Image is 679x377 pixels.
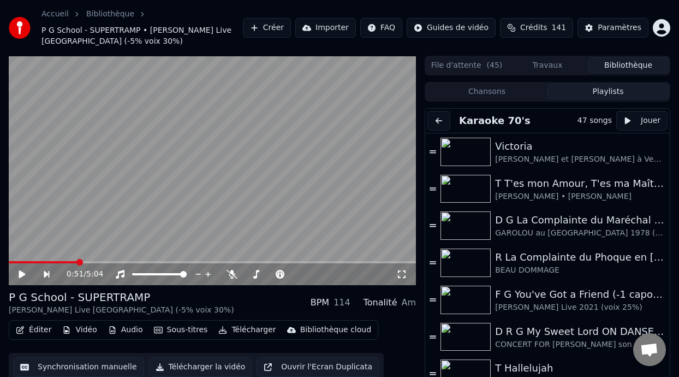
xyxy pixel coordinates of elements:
[495,287,665,302] div: F G You've Got a Friend (-1 capo 1)
[616,111,668,131] button: Jouer
[633,333,666,366] div: Ouvrir le chat
[13,357,144,377] button: Synchronisation manuelle
[495,361,665,376] div: T Hallelujah
[86,269,103,280] span: 5:04
[243,18,291,38] button: Créer
[360,18,402,38] button: FAQ
[257,357,379,377] button: Ouvrir l'Ecran Duplicata
[333,296,350,309] div: 114
[58,322,101,338] button: Vidéo
[495,139,665,154] div: Victoria
[455,113,535,128] button: Karaoke 70's
[300,325,371,335] div: Bibliothèque cloud
[551,22,566,33] span: 141
[495,265,665,276] div: BEAU DOMMAGE
[495,302,665,313] div: [PERSON_NAME] Live 2021 (voix 25%)
[11,322,56,338] button: Éditer
[577,115,612,126] div: 47 songs
[295,18,356,38] button: Importer
[598,22,641,33] div: Paramètres
[9,305,234,316] div: [PERSON_NAME] Live [GEOGRAPHIC_DATA] (-5% voix 30%)
[547,84,669,99] button: Playlists
[104,322,147,338] button: Audio
[495,154,665,165] div: [PERSON_NAME] et [PERSON_NAME] à Vedettes en direct 1978
[9,290,234,305] div: P G School - SUPERTRAMP
[150,322,212,338] button: Sous-titres
[401,296,416,309] div: Am
[500,18,573,38] button: Crédits141
[495,191,665,202] div: [PERSON_NAME] • [PERSON_NAME]
[426,84,547,99] button: Chansons
[364,296,397,309] div: Tonalité
[495,339,665,350] div: CONCERT FOR [PERSON_NAME] son & friends (voix 40%]
[588,57,669,73] button: Bibliothèque
[495,250,665,265] div: R La Complainte du Phoque en [US_STATE]
[426,57,507,73] button: File d'attente
[148,357,253,377] button: Télécharger la vidéo
[214,322,280,338] button: Télécharger
[495,324,665,339] div: D R G My Sweet Lord ON DANSE (0-2:58 capo 2)
[495,228,665,239] div: GAROLOU au [GEOGRAPHIC_DATA] 1978 (son [DEMOGRAPHIC_DATA]% voix 40%)
[41,9,69,20] a: Accueil
[9,17,31,39] img: youka
[487,60,503,71] span: ( 45 )
[520,22,547,33] span: Crédits
[311,296,329,309] div: BPM
[41,25,243,47] span: P G School - SUPERTRAMP • [PERSON_NAME] Live [GEOGRAPHIC_DATA] (-5% voix 30%)
[507,57,588,73] button: Travaux
[67,269,84,280] span: 0:51
[577,18,648,38] button: Paramètres
[41,9,243,47] nav: breadcrumb
[407,18,496,38] button: Guides de vidéo
[495,213,665,228] div: D G La Complainte du Maréchal [PERSON_NAME] ON DANSE
[86,9,134,20] a: Bibliothèque
[495,176,665,191] div: T T'es mon Amour, T'es ma Maîtresse
[67,269,93,280] div: /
